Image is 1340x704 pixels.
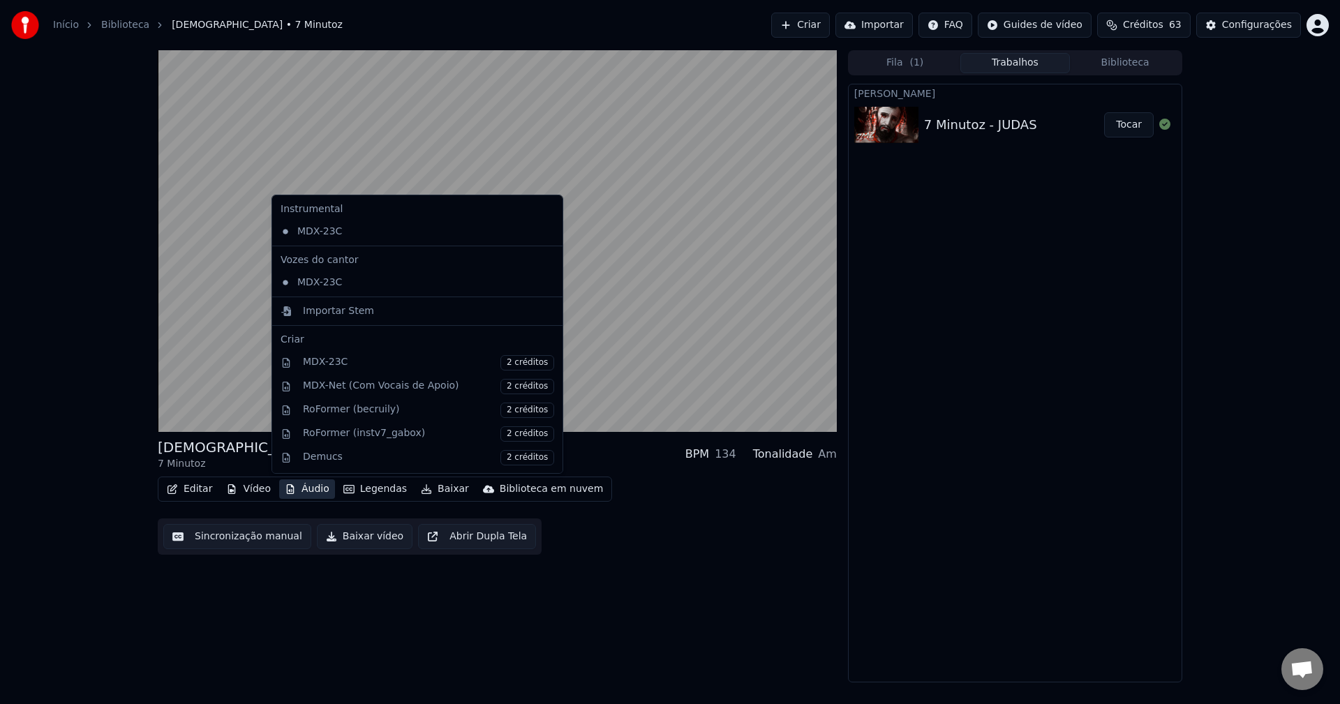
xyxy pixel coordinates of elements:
a: Biblioteca [101,18,149,32]
button: Créditos63 [1097,13,1191,38]
button: Baixar [415,479,475,499]
button: Criar [771,13,830,38]
span: 2 créditos [500,450,554,465]
div: Biblioteca em nuvem [500,482,604,496]
div: Demucs [303,450,554,465]
span: [DEMOGRAPHIC_DATA] • 7 Minutoz [172,18,343,32]
button: Guides de vídeo [978,13,1092,38]
span: 2 créditos [500,379,554,394]
span: 63 [1169,18,1182,32]
button: Configurações [1196,13,1301,38]
span: 2 créditos [500,403,554,418]
div: Tonalidade [753,446,813,463]
div: Am [818,446,837,463]
div: 7 Minutoz - JUDAS [924,115,1037,135]
button: Tocar [1104,112,1154,137]
button: Vídeo [221,479,276,499]
div: [DEMOGRAPHIC_DATA] [158,437,316,457]
span: 2 créditos [500,355,554,370]
button: Trabalhos [960,53,1071,73]
button: Áudio [279,479,335,499]
div: MDX-23C [303,355,554,370]
button: Biblioteca [1070,53,1180,73]
div: Importar Stem [303,304,374,318]
div: 7 Minutoz [158,457,316,471]
div: Vozes do cantor [275,249,560,271]
div: Instrumental [275,198,560,220]
div: RoFormer (becruily) [303,403,554,418]
div: Criar [281,333,554,347]
div: 134 [715,446,736,463]
button: Baixar vídeo [317,524,412,549]
img: youka [11,11,39,39]
button: Fila [850,53,960,73]
a: Início [53,18,79,32]
div: RoFormer (instv7_gabox) [303,426,554,442]
div: Bate-papo aberto [1281,648,1323,690]
div: MDX-23C [275,220,539,243]
div: Configurações [1222,18,1292,32]
button: Editar [161,479,218,499]
span: 2 créditos [500,426,554,442]
span: ( 1 ) [909,56,923,70]
button: Abrir Dupla Tela [418,524,536,549]
button: Legendas [338,479,412,499]
div: MDX-Net (Com Vocais de Apoio) [303,379,554,394]
button: FAQ [918,13,972,38]
button: Importar [835,13,913,38]
button: Sincronização manual [163,524,311,549]
div: MDX-23C [275,271,539,294]
div: BPM [685,446,709,463]
div: [PERSON_NAME] [849,84,1182,101]
nav: breadcrumb [53,18,343,32]
span: Créditos [1123,18,1163,32]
